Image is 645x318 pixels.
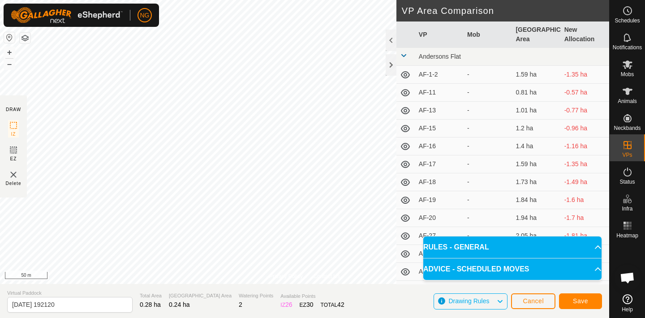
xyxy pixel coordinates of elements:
[415,209,464,227] td: AF-20
[314,272,340,280] a: Contact Us
[512,66,560,84] td: 1.59 ha
[6,106,21,113] div: DRAW
[467,106,508,115] div: -
[415,84,464,102] td: AF-11
[561,138,609,155] td: -1.16 ha
[613,45,642,50] span: Notifications
[511,293,555,309] button: Cancel
[4,59,15,69] button: –
[561,173,609,191] td: -1.49 ha
[10,155,17,162] span: EZ
[512,209,560,227] td: 1.94 ha
[561,84,609,102] td: -0.57 ha
[415,138,464,155] td: AF-16
[512,155,560,173] td: 1.59 ha
[561,209,609,227] td: -1.7 ha
[561,102,609,120] td: -0.77 ha
[512,21,560,48] th: [GEOGRAPHIC_DATA] Area
[415,102,464,120] td: AF-13
[561,155,609,173] td: -1.35 ha
[8,169,19,180] img: VP
[512,84,560,102] td: 0.81 ha
[448,297,489,305] span: Drawing Rules
[7,289,133,297] span: Virtual Paddock
[464,21,512,48] th: Mob
[415,191,464,209] td: AF-19
[615,18,640,23] span: Schedules
[415,245,464,263] td: AF-29
[467,142,508,151] div: -
[423,258,602,280] p-accordion-header: ADVICE - SCHEDULED MOVES
[512,173,560,191] td: 1.73 ha
[423,236,602,258] p-accordion-header: RULES - GENERAL
[285,301,292,308] span: 26
[561,191,609,209] td: -1.6 ha
[415,263,464,281] td: AF-3-2
[559,293,602,309] button: Save
[561,66,609,84] td: -1.35 ha
[561,227,609,245] td: -1.81 ha
[140,11,150,20] span: NG
[20,33,30,43] button: Map Layers
[239,301,242,308] span: 2
[11,7,123,23] img: Gallagher Logo
[512,227,560,245] td: 2.05 ha
[614,125,641,131] span: Neckbands
[512,191,560,209] td: 1.84 ha
[300,300,314,309] div: EZ
[467,70,508,79] div: -
[4,32,15,43] button: Reset Map
[467,195,508,205] div: -
[467,177,508,187] div: -
[622,206,632,211] span: Infra
[619,179,635,185] span: Status
[610,291,645,316] a: Help
[415,281,464,299] td: AF-30
[614,264,641,291] div: Open chat
[11,131,16,138] span: IZ
[512,138,560,155] td: 1.4 ha
[239,292,273,300] span: Watering Points
[280,292,344,300] span: Available Points
[467,231,508,241] div: -
[423,242,489,253] span: RULES - GENERAL
[306,301,314,308] span: 30
[467,88,508,97] div: -
[415,21,464,48] th: VP
[622,152,632,158] span: VPs
[415,120,464,138] td: AF-15
[419,53,461,60] span: Andersons Flat
[415,66,464,84] td: AF-1-2
[512,102,560,120] td: 1.01 ha
[6,180,21,187] span: Delete
[573,297,588,305] span: Save
[321,300,344,309] div: TOTAL
[140,301,161,308] span: 0.28 ha
[423,264,529,275] span: ADVICE - SCHEDULED MOVES
[169,292,232,300] span: [GEOGRAPHIC_DATA] Area
[415,227,464,245] td: AF-27
[561,21,609,48] th: New Allocation
[467,124,508,133] div: -
[467,159,508,169] div: -
[616,233,638,238] span: Heatmap
[621,72,634,77] span: Mobs
[561,120,609,138] td: -0.96 ha
[280,300,292,309] div: IZ
[618,99,637,104] span: Animals
[512,120,560,138] td: 1.2 ha
[415,155,464,173] td: AF-17
[269,272,303,280] a: Privacy Policy
[337,301,344,308] span: 42
[4,47,15,58] button: +
[622,307,633,312] span: Help
[402,5,609,16] h2: VP Area Comparison
[467,213,508,223] div: -
[415,173,464,191] td: AF-18
[140,292,162,300] span: Total Area
[523,297,544,305] span: Cancel
[169,301,190,308] span: 0.24 ha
